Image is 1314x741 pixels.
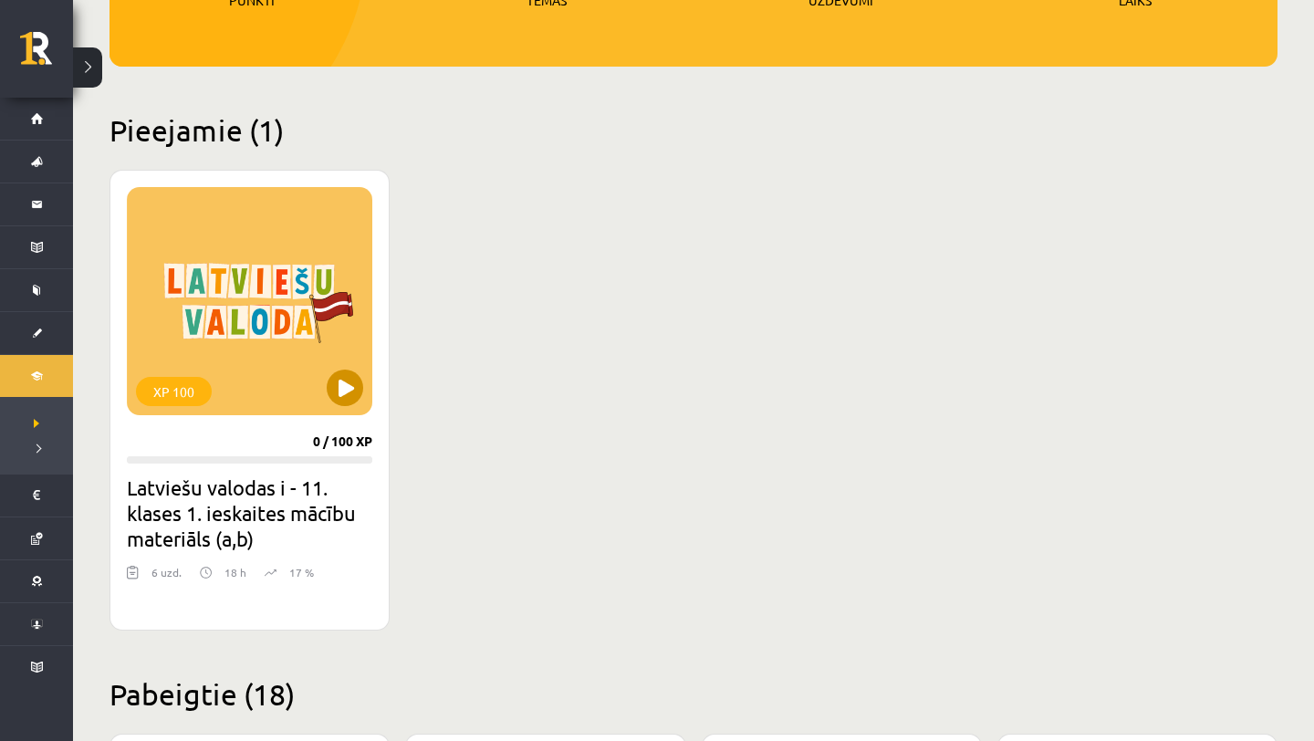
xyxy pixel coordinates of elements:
[109,112,1277,148] h2: Pieejamie (1)
[136,377,212,406] div: XP 100
[109,676,1277,712] h2: Pabeigtie (18)
[224,564,246,580] p: 18 h
[151,564,182,591] div: 6 uzd.
[127,475,372,551] h2: Latviešu valodas i - 11. klases 1. ieskaites mācību materiāls (a,b)
[20,32,73,78] a: Rīgas 1. Tālmācības vidusskola
[289,564,314,580] p: 17 %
